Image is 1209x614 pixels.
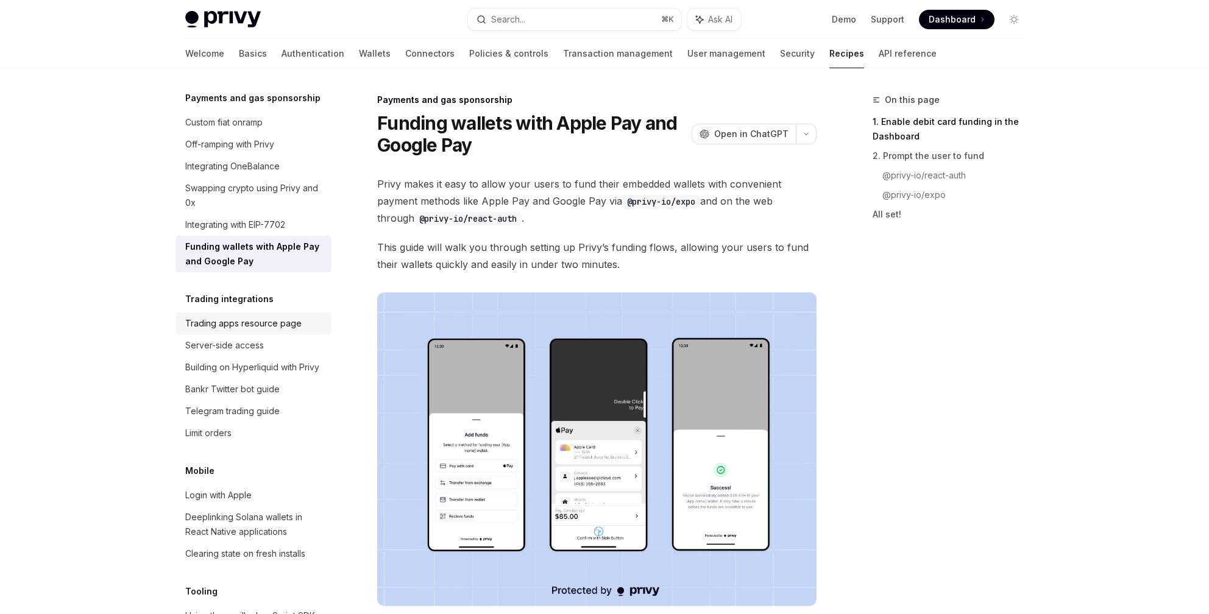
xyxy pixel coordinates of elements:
[175,155,331,177] a: Integrating OneBalance
[879,39,937,68] a: API reference
[882,166,1033,185] a: @privy-io/react-auth
[185,464,214,478] h5: Mobile
[377,112,687,156] h1: Funding wallets with Apple Pay and Google Pay
[185,510,324,539] div: Deeplinking Solana wallets in React Native applications
[687,39,765,68] a: User management
[185,39,224,68] a: Welcome
[469,39,548,68] a: Policies & controls
[175,312,331,334] a: Trading apps resource page
[873,112,1033,146] a: 1. Enable debit card funding in the Dashboard
[175,177,331,214] a: Swapping crypto using Privy and 0x
[919,10,994,29] a: Dashboard
[832,13,856,26] a: Demo
[185,181,324,210] div: Swapping crypto using Privy and 0x
[185,382,280,397] div: Bankr Twitter bot guide
[491,12,525,27] div: Search...
[871,13,904,26] a: Support
[687,9,741,30] button: Ask AI
[873,146,1033,166] a: 2. Prompt the user to fund
[185,159,280,174] div: Integrating OneBalance
[405,39,455,68] a: Connectors
[175,334,331,356] a: Server-side access
[175,543,331,565] a: Clearing state on fresh installs
[377,94,817,106] div: Payments and gas sponsorship
[377,292,817,606] img: card-based-funding
[175,111,331,133] a: Custom fiat onramp
[175,214,331,236] a: Integrating with EIP-7702
[185,239,324,269] div: Funding wallets with Apple Pay and Google Pay
[708,13,732,26] span: Ask AI
[882,185,1033,205] a: @privy-io/expo
[185,316,302,331] div: Trading apps resource page
[468,9,681,30] button: Search...⌘K
[929,13,976,26] span: Dashboard
[175,236,331,272] a: Funding wallets with Apple Pay and Google Pay
[185,137,274,152] div: Off-ramping with Privy
[885,93,940,107] span: On this page
[175,400,331,422] a: Telegram trading guide
[175,356,331,378] a: Building on Hyperliquid with Privy
[1004,10,1024,29] button: Toggle dark mode
[185,338,264,353] div: Server-side access
[185,217,285,232] div: Integrating with EIP-7702
[185,360,319,375] div: Building on Hyperliquid with Privy
[692,124,796,144] button: Open in ChatGPT
[175,484,331,506] a: Login with Apple
[175,506,331,543] a: Deeplinking Solana wallets in React Native applications
[282,39,344,68] a: Authentication
[239,39,267,68] a: Basics
[185,584,218,599] h5: Tooling
[185,426,232,440] div: Limit orders
[377,175,817,227] span: Privy makes it easy to allow your users to fund their embedded wallets with convenient payment me...
[414,212,522,225] code: @privy-io/react-auth
[622,195,700,208] code: @privy-io/expo
[185,91,321,105] h5: Payments and gas sponsorship
[175,422,331,444] a: Limit orders
[829,39,864,68] a: Recipes
[185,11,261,28] img: light logo
[185,546,305,561] div: Clearing state on fresh installs
[873,205,1033,224] a: All set!
[714,128,789,140] span: Open in ChatGPT
[185,292,274,306] h5: Trading integrations
[175,378,331,400] a: Bankr Twitter bot guide
[185,488,252,503] div: Login with Apple
[185,404,280,418] div: Telegram trading guide
[563,39,673,68] a: Transaction management
[661,15,674,24] span: ⌘ K
[780,39,815,68] a: Security
[377,239,817,273] span: This guide will walk you through setting up Privy’s funding flows, allowing your users to fund th...
[359,39,391,68] a: Wallets
[185,115,263,130] div: Custom fiat onramp
[175,133,331,155] a: Off-ramping with Privy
